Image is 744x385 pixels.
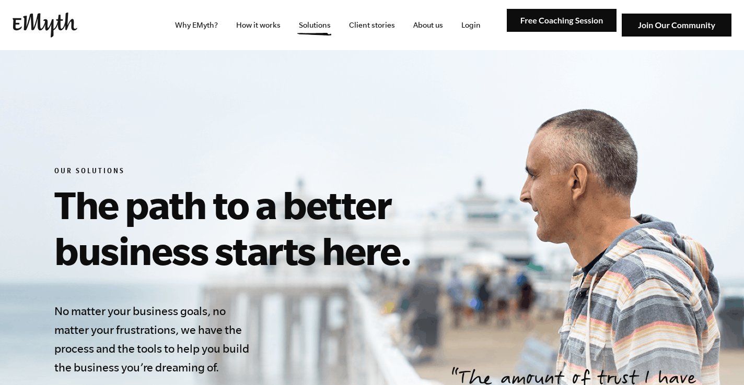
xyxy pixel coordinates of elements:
img: Free Coaching Session [507,9,617,32]
h1: The path to a better business starts here. [54,182,531,273]
h6: Our Solutions [54,167,531,177]
iframe: Chat Widget [692,335,744,385]
img: EMyth [13,13,77,38]
h4: No matter your business goals, no matter your frustrations, we have the process and the tools to ... [54,302,255,377]
img: Join Our Community [622,14,731,37]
